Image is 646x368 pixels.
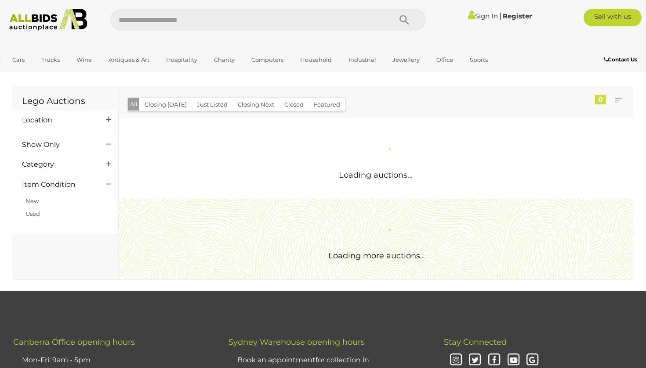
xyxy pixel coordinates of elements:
a: Used [25,210,40,217]
b: Contact Us [604,56,637,63]
button: All [128,98,140,111]
button: Featured [308,98,345,111]
button: Search [382,9,426,31]
a: Hospitality [160,53,203,67]
h4: Location [22,116,93,124]
a: Trucks [36,53,65,67]
h4: Show Only [22,141,93,149]
i: Facebook [486,353,502,368]
a: Cars [7,53,30,67]
a: Industrial [343,53,382,67]
a: Wine [71,53,98,67]
a: Computers [246,53,289,67]
a: New [25,197,39,204]
a: Contact Us [604,55,639,64]
span: Loading auctions... [339,170,413,180]
button: Closing Next [232,98,279,111]
button: Closed [279,98,309,111]
a: Household [294,53,338,67]
a: Register [503,12,532,20]
a: Office [431,53,459,67]
a: Sell with us [584,9,642,26]
button: Just Listed [192,98,233,111]
span: Canberra Office opening hours [13,337,135,347]
u: Book an appointment [237,356,316,364]
button: Closing [DATE] [139,98,192,111]
a: Antiques & Art [103,53,155,67]
h1: Lego Auctions [22,96,109,106]
a: Sports [464,53,494,67]
a: Jewellery [387,53,425,67]
h4: Category [22,161,93,168]
span: Loading more auctions.. [328,251,424,261]
a: Sign In [468,12,498,20]
i: Instagram [448,353,464,368]
span: Stay Connected [444,337,507,347]
a: Charity [208,53,240,67]
div: 0 [595,95,606,104]
a: [GEOGRAPHIC_DATA] [7,67,80,82]
span: Sydney Warehouse opening hours [229,337,365,347]
i: Twitter [468,353,483,368]
img: Allbids.com.au [5,9,92,31]
i: Youtube [506,353,521,368]
i: Google [525,353,541,368]
span: | [499,11,501,21]
h4: Item Condition [22,181,93,189]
